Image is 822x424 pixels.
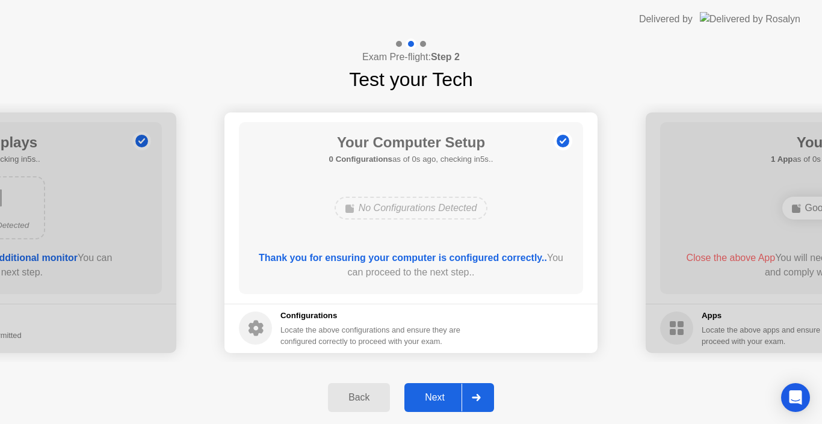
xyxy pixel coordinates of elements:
div: No Configurations Detected [335,197,488,220]
h4: Exam Pre-flight: [362,50,460,64]
button: Back [328,383,390,412]
b: 0 Configurations [329,155,392,164]
h5: as of 0s ago, checking in5s.. [329,153,493,165]
div: Back [332,392,386,403]
b: Thank you for ensuring your computer is configured correctly.. [259,253,547,263]
button: Next [404,383,494,412]
div: You can proceed to the next step.. [256,251,566,280]
h1: Test your Tech [349,65,473,94]
h5: Configurations [280,310,463,322]
div: Open Intercom Messenger [781,383,810,412]
img: Delivered by Rosalyn [700,12,800,26]
div: Next [408,392,462,403]
div: Locate the above configurations and ensure they are configured correctly to proceed with your exam. [280,324,463,347]
h1: Your Computer Setup [329,132,493,153]
b: Step 2 [431,52,460,62]
div: Delivered by [639,12,693,26]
